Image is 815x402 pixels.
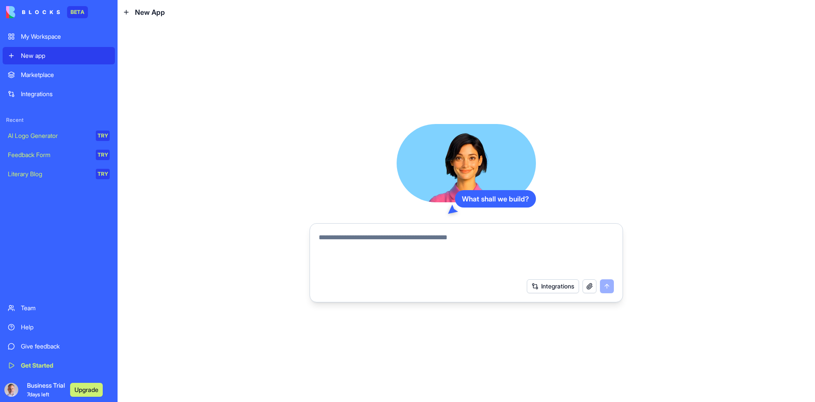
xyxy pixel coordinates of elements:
div: Get Started [21,361,110,370]
div: Team [21,304,110,312]
div: Integrations [21,90,110,98]
div: Literary Blog [8,170,90,178]
span: 7 days left [27,391,49,398]
div: Give feedback [21,342,110,351]
a: Literary BlogTRY [3,165,115,183]
div: Help [21,323,110,332]
a: BETA [6,6,88,18]
a: My Workspace [3,28,115,45]
div: New app [21,51,110,60]
a: Marketplace [3,66,115,84]
div: What shall we build? [455,190,536,208]
div: AI Logo Generator [8,131,90,140]
div: Feedback Form [8,151,90,159]
button: Integrations [527,279,579,293]
a: Integrations [3,85,115,103]
div: TRY [96,169,110,179]
div: BETA [67,6,88,18]
a: AI Logo GeneratorTRY [3,127,115,144]
button: Upgrade [70,383,103,397]
a: New app [3,47,115,64]
a: Feedback FormTRY [3,146,115,164]
div: My Workspace [21,32,110,41]
div: TRY [96,131,110,141]
a: Get Started [3,357,115,374]
img: ACg8ocIo8T4p2yMDRWrMp86ZULYnZhCjyJxzbh7Kymw8ge1qGsUgnod-pQ=s96-c [4,383,18,397]
a: Help [3,318,115,336]
span: New App [135,7,165,17]
span: Business Trial [27,381,65,399]
a: Team [3,299,115,317]
div: TRY [96,150,110,160]
a: Give feedback [3,338,115,355]
img: logo [6,6,60,18]
div: Marketplace [21,70,110,79]
span: Recent [3,117,115,124]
